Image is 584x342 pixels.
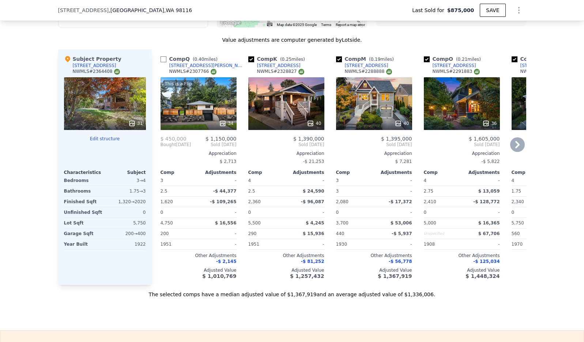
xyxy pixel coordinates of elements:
[277,23,317,27] span: Map data ©2025 Google
[392,231,412,236] span: -$ 5,937
[161,267,237,273] div: Adjusted Value
[482,120,497,127] div: 36
[288,207,324,218] div: -
[106,239,146,249] div: 1922
[395,159,412,164] span: $ 7,281
[480,4,505,17] button: SAVE
[336,231,344,236] span: 440
[424,199,436,204] span: 2,410
[191,142,236,148] span: Sold [DATE]
[473,259,500,264] span: -$ 125,034
[336,142,412,148] span: Sold [DATE]
[512,231,520,236] span: 560
[161,136,186,142] span: $ 450,000
[248,267,324,273] div: Adjusted Value
[424,63,476,68] a: [STREET_ADDRESS]
[512,55,571,63] div: Comp P
[481,159,500,164] span: -$ 5,822
[336,239,373,249] div: 1930
[389,199,412,204] span: -$ 17,372
[161,220,173,226] span: 4,750
[478,231,500,236] span: $ 67,706
[213,189,237,194] span: -$ 44,377
[219,18,243,27] a: Open this area in Google Maps (opens a new window)
[64,218,103,228] div: Lot Sqft
[463,239,500,249] div: -
[161,55,221,63] div: Comp Q
[220,159,237,164] span: $ 2,713
[336,63,388,68] a: [STREET_ADDRESS]
[128,120,143,127] div: 31
[424,142,500,148] span: Sold [DATE]
[114,69,120,75] img: NWMLS Logo
[64,170,105,175] div: Characteristics
[512,178,515,183] span: 4
[391,220,412,226] span: $ 53,006
[424,150,500,156] div: Appreciation
[199,170,237,175] div: Adjustments
[378,273,412,279] span: $ 1,367,919
[248,253,324,259] div: Other Adjustments
[424,170,462,175] div: Comp
[303,189,324,194] span: $ 24,590
[248,55,308,63] div: Comp K
[286,170,324,175] div: Adjustments
[211,69,216,75] img: NWMLS Logo
[248,170,286,175] div: Comp
[161,239,197,249] div: 1951
[200,207,237,218] div: -
[512,170,550,175] div: Comp
[512,239,548,249] div: 1970
[478,220,500,226] span: $ 16,365
[303,159,324,164] span: -$ 21,253
[336,253,412,259] div: Other Adjustments
[202,273,236,279] span: $ 1,010,769
[298,69,304,75] img: NWMLS Logo
[512,220,524,226] span: 5,750
[381,136,412,142] span: $ 1,395,000
[478,189,500,194] span: $ 13,059
[58,285,526,298] div: The selected comps have a median adjusted value of $1,367,919 and an average adjusted value of $1...
[336,150,412,156] div: Appreciation
[376,175,412,186] div: -
[161,210,163,215] span: 0
[277,57,308,62] span: ( miles)
[520,63,564,68] div: [STREET_ADDRESS]
[106,186,146,196] div: 1.75 → 3
[161,170,199,175] div: Comp
[257,68,304,75] div: NWMLS # 2328827
[424,210,427,215] span: 0
[336,23,365,27] a: Report a map error
[424,220,436,226] span: 5,000
[64,136,146,142] button: Edit structure
[345,63,388,68] div: [STREET_ADDRESS]
[248,178,251,183] span: 4
[376,207,412,218] div: -
[424,178,427,183] span: 4
[290,273,324,279] span: $ 1,257,432
[424,55,484,63] div: Comp O
[389,259,412,264] span: -$ 56,778
[190,57,221,62] span: ( miles)
[161,150,237,156] div: Appreciation
[161,63,245,68] a: [STREET_ADDRESS][PERSON_NAME]
[161,142,176,148] span: Bought
[106,207,146,218] div: 0
[200,175,237,186] div: -
[64,186,103,196] div: Bathrooms
[219,18,243,27] img: Google
[73,68,120,75] div: NWMLS # 2364408
[248,239,285,249] div: 1951
[301,259,324,264] span: -$ 81,252
[424,253,500,259] div: Other Adjustments
[512,210,515,215] span: 0
[366,57,397,62] span: ( miles)
[336,267,412,273] div: Adjusted Value
[462,170,500,175] div: Adjustments
[210,199,236,204] span: -$ 109,265
[424,228,460,239] div: Unspecified
[520,68,568,75] div: NWMLS # 2388017
[161,231,169,236] span: 200
[307,120,321,127] div: 40
[306,220,324,226] span: $ 4,245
